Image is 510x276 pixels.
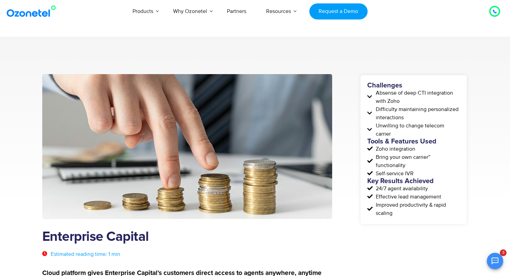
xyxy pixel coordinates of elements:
[374,122,460,138] span: Unwilling to change telecom carrier
[51,251,107,258] span: Estimated reading time:
[367,178,460,184] h5: Key Results Achieved
[487,253,503,269] button: Open chat
[500,249,507,256] span: 3
[42,229,333,245] h1: Enterprise Capital
[374,201,460,217] span: Improved productivity & rapid scaling
[374,184,428,193] span: 24/7 agent availability
[374,105,460,122] span: Difficulty maintaining personalized interactions
[309,3,368,19] a: Request a Demo
[374,193,441,201] span: Effective lead management
[374,169,414,178] span: Self-service IVR
[374,153,460,169] span: Bring your own carrier” functionality
[367,82,460,89] h5: Challenges
[367,138,460,145] h5: Tools & Features Used
[108,251,120,258] span: 1 min
[374,145,415,153] span: Zoho integration
[374,89,460,105] span: Absense of deep CTI integration with Zoho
